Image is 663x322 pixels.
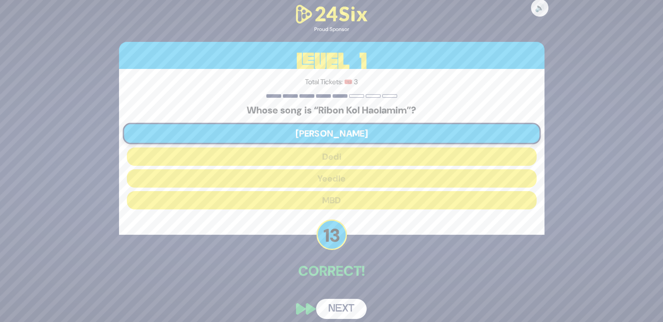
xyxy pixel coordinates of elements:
[127,105,537,116] h5: Whose song is “Ribon Kol Haolamim”?
[119,42,544,81] h3: Level 1
[122,123,541,144] button: [PERSON_NAME]
[292,25,371,33] div: Proud Sponsor
[127,147,537,166] button: Dedi
[316,219,347,250] p: 13
[127,77,537,87] p: Total Tickets: 🎟️ 3
[119,260,544,281] p: Correct!
[316,299,367,319] button: Next
[292,3,371,25] img: 24Six
[127,169,537,188] button: Yeedle
[127,191,537,209] button: MBD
